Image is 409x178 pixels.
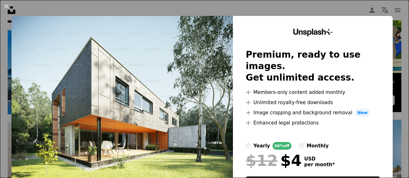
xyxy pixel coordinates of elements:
[253,142,270,150] div: yearly
[273,142,291,150] div: 66% off
[246,143,251,148] input: yearly66%off
[246,49,380,83] h2: Premium, ready to use images. Get unlimited access.
[304,156,335,162] span: USD
[304,162,335,167] span: per month *
[246,152,302,169] div: $4
[246,152,278,169] span: $12
[246,89,380,96] li: Members-only content added monthly
[307,142,329,150] div: monthly
[246,119,380,127] li: Enhanced legal protections
[246,109,380,117] li: Image cropping and background removal
[246,99,380,106] li: Unlimited royalty-free downloads
[355,109,370,117] span: New
[299,143,304,148] input: monthly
